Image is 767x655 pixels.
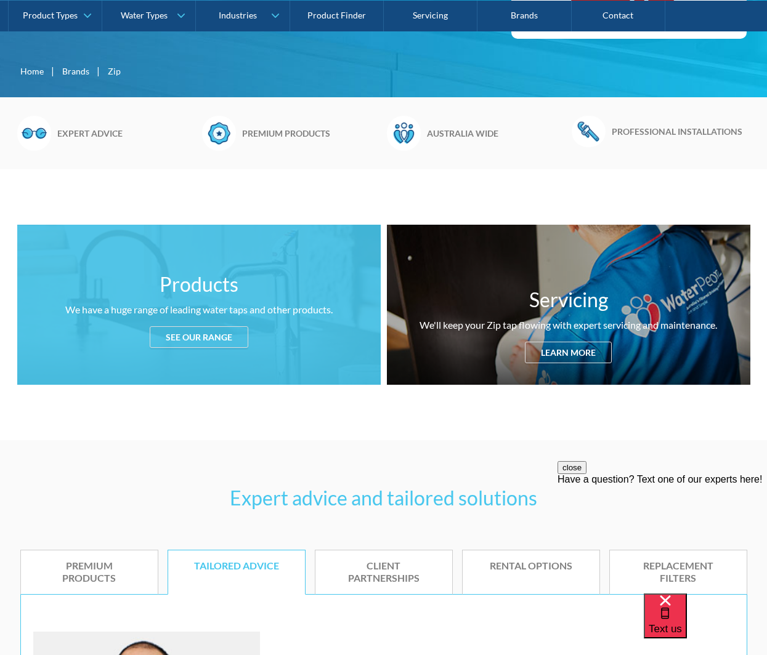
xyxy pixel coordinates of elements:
img: Waterpeople Symbol [387,116,421,150]
div: Learn more [525,342,612,363]
img: Wrench [572,116,606,147]
div: Tailored advice [187,560,286,573]
h3: Products [160,270,238,299]
img: Glasses [17,116,51,150]
div: Premium products [39,560,139,585]
img: Badge [202,116,236,150]
div: Rental options [481,560,581,573]
div: We'll keep your Zip tap flowing with expert servicing and maintenance. [420,318,717,332]
h6: Expert advice [57,127,196,140]
div: Product Types [23,10,78,20]
div: Industries [219,10,257,20]
div: | [50,63,56,78]
h3: Servicing [529,285,608,315]
div: We have a huge range of leading water taps and other products. [65,302,333,317]
div: Client partnerships [334,560,434,585]
div: See our range [150,326,248,348]
h6: Professional installations [612,125,750,138]
div: Water Types [121,10,168,20]
a: ServicingWe'll keep your Zip tap flowing with expert servicing and maintenance.Learn more [387,225,750,385]
div: Zip [108,65,121,78]
h6: Australia wide [427,127,566,140]
h3: Expert advice and tailored solutions [20,483,747,513]
iframe: podium webchat widget prompt [558,461,767,609]
a: ProductsWe have a huge range of leading water taps and other products.See our range [17,225,381,385]
div: | [95,63,102,78]
a: Brands [62,65,89,78]
a: Home [20,65,44,78]
iframe: podium webchat widget bubble [644,593,767,655]
h6: Premium products [242,127,381,140]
